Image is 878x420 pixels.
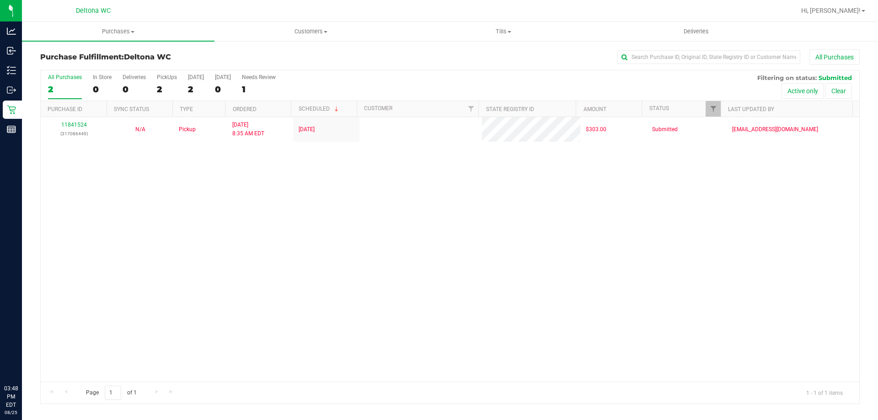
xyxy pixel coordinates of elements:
a: Tills [407,22,600,41]
button: N/A [135,125,145,134]
a: Filter [706,101,721,117]
a: Customer [364,105,392,112]
div: All Purchases [48,74,82,80]
div: Needs Review [242,74,276,80]
span: Deltona WC [124,53,171,61]
inline-svg: Retail [7,105,16,114]
span: Submitted [652,125,678,134]
div: 1 [242,84,276,95]
span: Customers [215,27,407,36]
inline-svg: Inventory [7,66,16,75]
a: Amount [584,106,606,112]
a: Customers [214,22,407,41]
a: Last Updated By [728,106,774,112]
inline-svg: Reports [7,125,16,134]
div: 2 [157,84,177,95]
span: Filtering on status: [757,74,817,81]
span: Purchases [22,27,214,36]
a: Deliveries [600,22,792,41]
input: Search Purchase ID, Original ID, State Registry ID or Customer Name... [617,50,800,64]
span: Not Applicable [135,126,145,133]
span: Tills [407,27,599,36]
span: 1 - 1 of 1 items [799,386,850,399]
span: Deltona WC [76,7,111,15]
a: Scheduled [299,106,340,112]
a: Filter [463,101,478,117]
p: 03:48 PM EDT [4,384,18,409]
div: 0 [93,84,112,95]
span: Deliveries [671,27,721,36]
div: PickUps [157,74,177,80]
button: Active only [782,83,824,99]
span: [DATE] [299,125,315,134]
div: In Store [93,74,112,80]
div: 0 [123,84,146,95]
h3: Purchase Fulfillment: [40,53,313,61]
a: 11841524 [61,122,87,128]
button: All Purchases [809,49,860,65]
a: Status [649,105,669,112]
button: Clear [825,83,852,99]
div: 2 [188,84,204,95]
div: [DATE] [188,74,204,80]
span: Pickup [179,125,196,134]
inline-svg: Inbound [7,46,16,55]
span: Page of 1 [78,386,144,400]
a: Ordered [233,106,257,112]
a: Purchases [22,22,214,41]
div: Deliveries [123,74,146,80]
iframe: Resource center [9,347,37,374]
a: Purchase ID [48,106,82,112]
span: $303.00 [586,125,606,134]
div: 2 [48,84,82,95]
input: 1 [105,386,121,400]
span: [EMAIL_ADDRESS][DOMAIN_NAME] [732,125,818,134]
div: [DATE] [215,74,231,80]
span: Hi, [PERSON_NAME]! [801,7,861,14]
inline-svg: Analytics [7,27,16,36]
div: 0 [215,84,231,95]
span: Submitted [819,74,852,81]
a: State Registry ID [486,106,534,112]
inline-svg: Outbound [7,85,16,95]
p: (317086449) [46,129,102,138]
a: Sync Status [114,106,149,112]
a: Type [180,106,193,112]
p: 08/25 [4,409,18,416]
span: [DATE] 8:35 AM EDT [232,121,264,138]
